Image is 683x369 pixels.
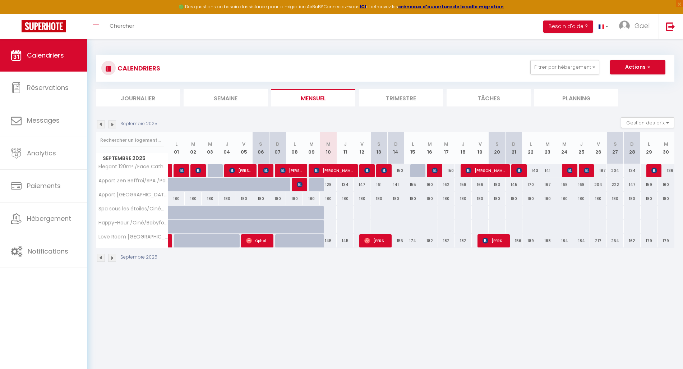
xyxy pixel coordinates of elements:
[562,141,567,147] abbr: M
[208,141,212,147] abbr: M
[294,141,296,147] abbr: L
[556,178,573,191] div: 168
[100,134,164,147] input: Rechercher un logement...
[370,192,387,205] div: 180
[607,234,624,247] div: 254
[387,234,404,247] div: 155
[387,192,404,205] div: 180
[573,192,590,205] div: 180
[466,164,505,177] span: [PERSON_NAME]
[666,22,675,31] img: logout
[404,192,421,205] div: 180
[573,178,590,191] div: 168
[303,192,320,205] div: 180
[543,20,593,33] button: Besoin d'aide ?
[455,132,472,164] th: 18
[455,178,472,191] div: 158
[97,220,169,225] span: Happy-Hour /Ciné/Babyfoot/flechettes/ Parking/Gare
[360,141,364,147] abbr: V
[539,192,556,205] div: 180
[610,60,665,74] button: Actions
[412,141,414,147] abbr: L
[110,22,134,29] span: Chercher
[252,132,269,164] th: 06
[168,132,185,164] th: 01
[354,132,370,164] th: 12
[344,141,347,147] abbr: J
[522,178,539,191] div: 170
[624,234,641,247] div: 162
[185,192,202,205] div: 180
[444,141,448,147] abbr: M
[377,141,380,147] abbr: S
[630,141,634,147] abbr: D
[27,181,61,190] span: Paiements
[438,234,455,247] div: 182
[438,132,455,164] th: 17
[539,132,556,164] th: 23
[657,234,674,247] div: 179
[614,14,659,39] a: ... Gael
[235,192,252,205] div: 180
[479,141,482,147] abbr: V
[506,132,522,164] th: 21
[242,141,245,147] abbr: V
[590,178,607,191] div: 204
[246,234,269,247] span: Ophelie Muzard
[438,192,455,205] div: 180
[428,141,432,147] abbr: M
[184,89,268,106] li: Semaine
[624,178,641,191] div: 147
[22,20,66,32] img: Super Booking
[280,164,303,177] span: [PERSON_NAME]
[556,192,573,205] div: 180
[590,192,607,205] div: 180
[263,164,269,177] span: [PERSON_NAME] [PERSON_NAME]
[404,234,421,247] div: 174
[641,132,657,164] th: 29
[286,192,303,205] div: 180
[320,132,337,164] th: 10
[97,206,169,211] span: Spa sous les étoiles/Cinéma/Sauna /Parking /Gare
[27,116,60,125] span: Messages
[590,132,607,164] th: 26
[512,141,516,147] abbr: D
[522,164,539,177] div: 143
[421,234,438,247] div: 182
[534,89,618,106] li: Planning
[506,234,522,247] div: 156
[607,164,624,177] div: 204
[27,214,71,223] span: Hébergement
[404,178,421,191] div: 155
[370,178,387,191] div: 161
[641,192,657,205] div: 180
[657,164,674,177] div: 136
[590,164,607,177] div: 187
[455,234,472,247] div: 182
[641,178,657,191] div: 159
[506,178,522,191] div: 145
[354,178,370,191] div: 147
[218,192,235,205] div: 180
[438,178,455,191] div: 162
[573,132,590,164] th: 25
[607,132,624,164] th: 27
[462,141,465,147] abbr: J
[624,164,641,177] div: 134
[455,192,472,205] div: 180
[567,164,573,177] span: [PERSON_NAME]
[202,192,218,205] div: 180
[326,141,331,147] abbr: M
[27,51,64,60] span: Calendriers
[489,132,506,164] th: 20
[495,141,499,147] abbr: S
[269,132,286,164] th: 07
[556,132,573,164] th: 24
[624,132,641,164] th: 28
[556,234,573,247] div: 184
[421,178,438,191] div: 160
[619,20,630,31] img: ...
[489,178,506,191] div: 183
[489,192,506,205] div: 180
[387,164,404,177] div: 150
